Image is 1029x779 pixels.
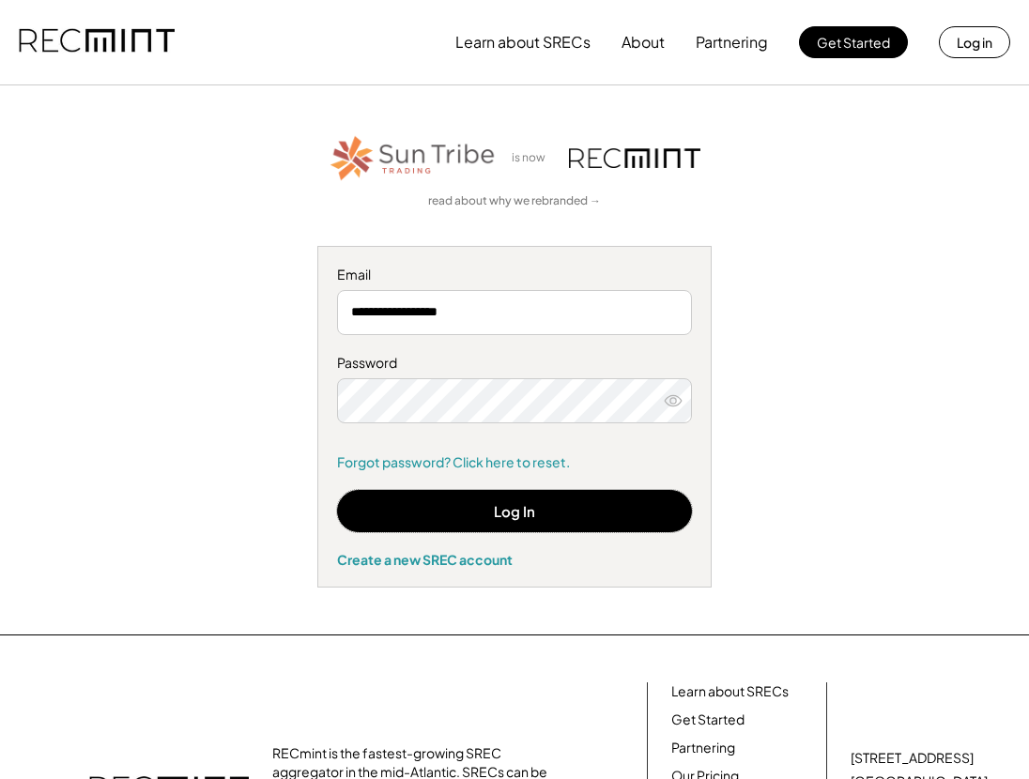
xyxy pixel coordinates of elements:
a: read about why we rebranded → [428,193,601,209]
img: STT_Horizontal_Logo%2B-%2BColor.png [329,132,498,184]
div: [STREET_ADDRESS] [851,749,974,768]
a: Get Started [671,710,745,729]
button: Learn about SRECs [455,23,591,61]
button: Get Started [799,26,908,58]
div: Password [337,354,692,373]
div: is now [507,150,560,166]
div: Create a new SREC account [337,551,692,568]
div: Email [337,266,692,284]
img: recmint-logotype%403x.png [19,10,175,74]
button: Log In [337,490,692,532]
button: Partnering [696,23,768,61]
a: Partnering [671,739,735,757]
a: Forgot password? Click here to reset. [337,453,692,472]
button: About [622,23,665,61]
a: Learn about SRECs [671,682,789,701]
img: recmint-logotype%403x.png [569,148,700,168]
button: Log in [939,26,1010,58]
